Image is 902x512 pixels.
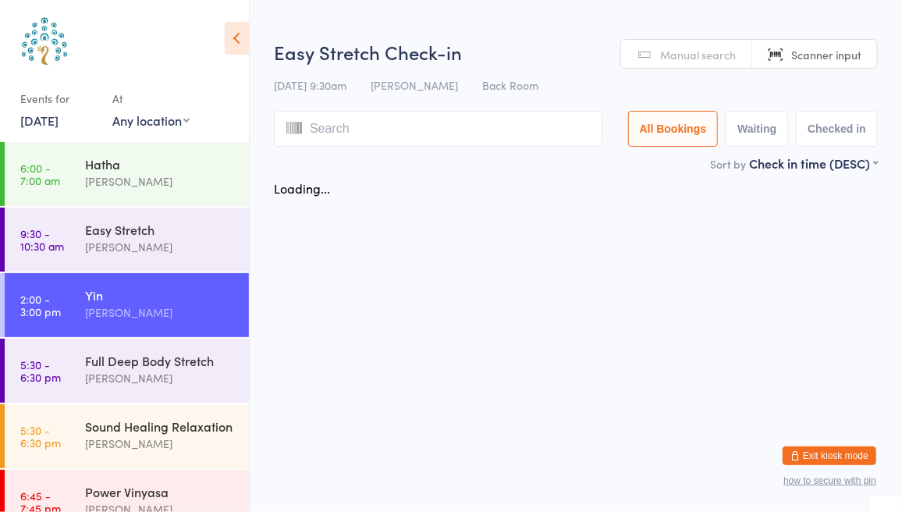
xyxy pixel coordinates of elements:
[20,86,97,112] div: Events for
[85,435,236,453] div: [PERSON_NAME]
[660,47,736,62] span: Manual search
[85,304,236,322] div: [PERSON_NAME]
[274,180,330,197] div: Loading...
[783,446,876,465] button: Exit kiosk mode
[5,208,249,272] a: 9:30 -10:30 amEasy Stretch[PERSON_NAME]
[85,221,236,238] div: Easy Stretch
[20,227,64,252] time: 9:30 - 10:30 am
[85,155,236,172] div: Hatha
[85,238,236,256] div: [PERSON_NAME]
[5,273,249,337] a: 2:00 -3:00 pmYin[PERSON_NAME]
[5,404,249,468] a: 5:30 -6:30 pmSound Healing Relaxation[PERSON_NAME]
[726,111,788,147] button: Waiting
[85,172,236,190] div: [PERSON_NAME]
[85,369,236,387] div: [PERSON_NAME]
[112,112,190,129] div: Any location
[85,286,236,304] div: Yin
[274,39,878,65] h2: Easy Stretch Check-in
[20,424,61,449] time: 5:30 - 6:30 pm
[112,86,190,112] div: At
[85,352,236,369] div: Full Deep Body Stretch
[85,418,236,435] div: Sound Healing Relaxation
[791,47,861,62] span: Scanner input
[20,162,60,187] time: 6:00 - 7:00 am
[16,12,74,70] img: Australian School of Meditation & Yoga
[20,293,61,318] time: 2:00 - 3:00 pm
[371,77,458,93] span: [PERSON_NAME]
[5,142,249,206] a: 6:00 -7:00 amHatha[PERSON_NAME]
[710,156,746,172] label: Sort by
[783,475,876,486] button: how to secure with pin
[85,483,236,500] div: Power Vinyasa
[274,111,602,147] input: Search
[274,77,346,93] span: [DATE] 9:30am
[796,111,878,147] button: Checked in
[749,155,878,172] div: Check in time (DESC)
[482,77,538,93] span: Back Room
[628,111,719,147] button: All Bookings
[20,358,61,383] time: 5:30 - 6:30 pm
[20,112,59,129] a: [DATE]
[5,339,249,403] a: 5:30 -6:30 pmFull Deep Body Stretch[PERSON_NAME]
